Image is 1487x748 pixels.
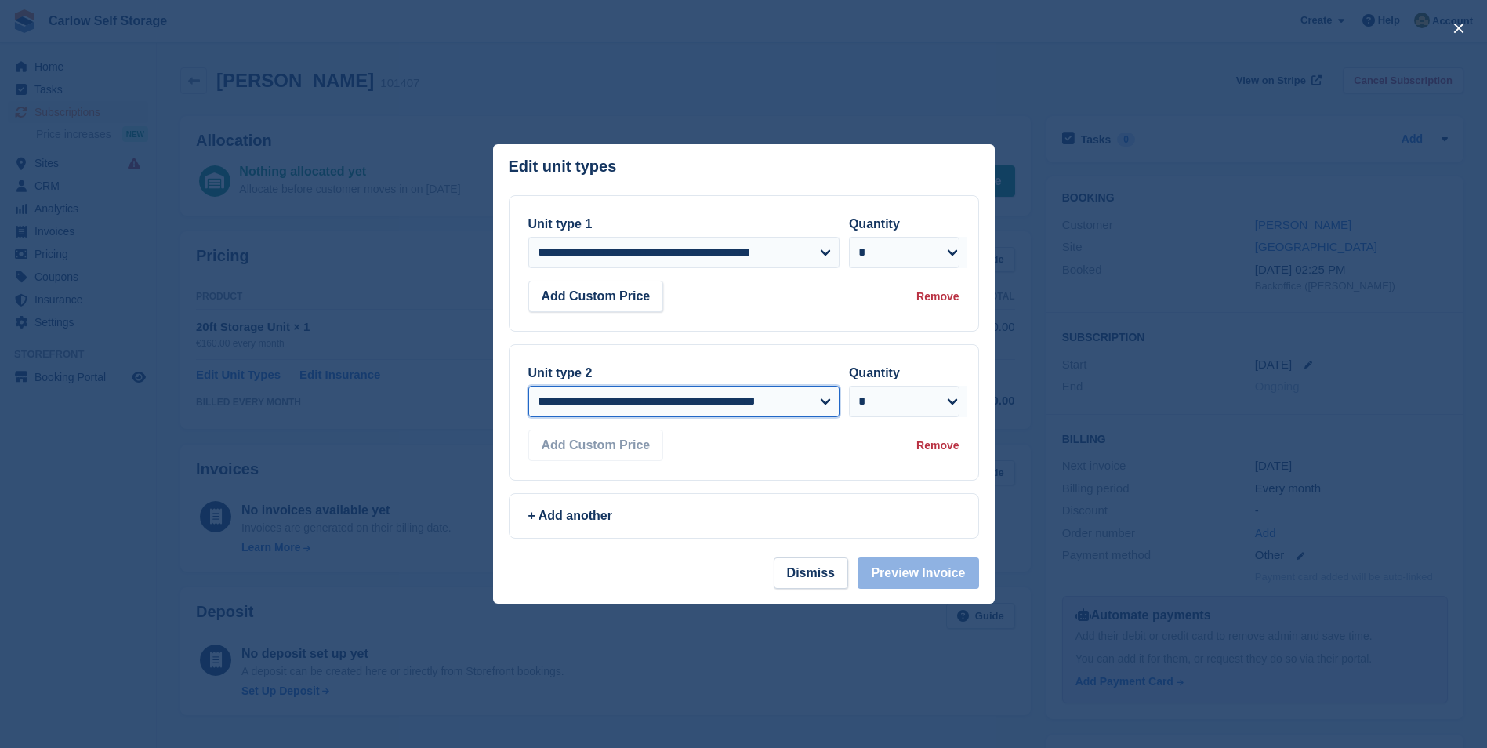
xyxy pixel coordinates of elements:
[916,438,959,454] div: Remove
[528,507,959,525] div: + Add another
[849,217,900,231] label: Quantity
[774,557,848,589] button: Dismiss
[528,366,593,379] label: Unit type 2
[1446,16,1471,41] button: close
[528,217,593,231] label: Unit type 1
[528,430,664,461] button: Add Custom Price
[858,557,978,589] button: Preview Invoice
[509,158,617,176] p: Edit unit types
[509,493,979,539] a: + Add another
[849,366,900,379] label: Quantity
[528,281,664,312] button: Add Custom Price
[916,289,959,305] div: Remove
